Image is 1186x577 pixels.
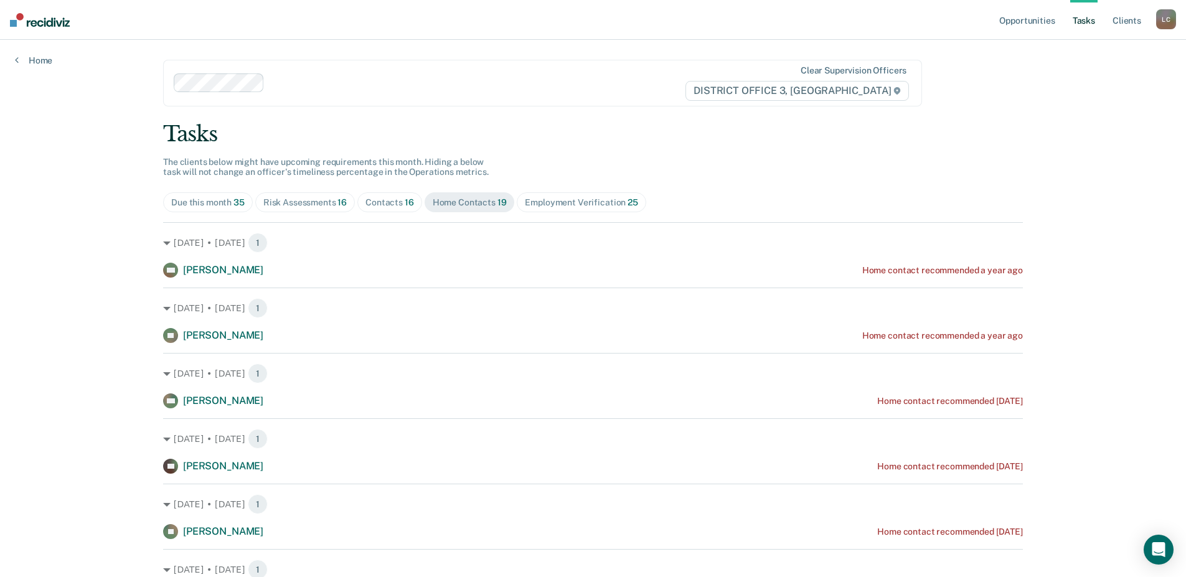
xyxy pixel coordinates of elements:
[248,364,268,383] span: 1
[497,197,507,207] span: 19
[801,65,906,76] div: Clear supervision officers
[1156,9,1176,29] div: L C
[183,525,263,537] span: [PERSON_NAME]
[183,395,263,406] span: [PERSON_NAME]
[163,429,1023,449] div: [DATE] • [DATE] 1
[183,264,263,276] span: [PERSON_NAME]
[248,233,268,253] span: 1
[248,494,268,514] span: 1
[525,197,638,208] div: Employment Verification
[163,298,1023,318] div: [DATE] • [DATE] 1
[433,197,507,208] div: Home Contacts
[15,55,52,66] a: Home
[163,121,1023,147] div: Tasks
[405,197,414,207] span: 16
[248,429,268,449] span: 1
[233,197,245,207] span: 35
[877,527,1023,537] div: Home contact recommended [DATE]
[171,197,245,208] div: Due this month
[263,197,347,208] div: Risk Assessments
[248,298,268,318] span: 1
[628,197,638,207] span: 25
[163,364,1023,383] div: [DATE] • [DATE] 1
[183,329,263,341] span: [PERSON_NAME]
[337,197,347,207] span: 16
[365,197,414,208] div: Contacts
[862,265,1023,276] div: Home contact recommended a year ago
[1144,535,1174,565] div: Open Intercom Messenger
[163,233,1023,253] div: [DATE] • [DATE] 1
[862,331,1023,341] div: Home contact recommended a year ago
[183,460,263,472] span: [PERSON_NAME]
[1156,9,1176,29] button: LC
[877,461,1023,472] div: Home contact recommended [DATE]
[10,13,70,27] img: Recidiviz
[163,494,1023,514] div: [DATE] • [DATE] 1
[685,81,909,101] span: DISTRICT OFFICE 3, [GEOGRAPHIC_DATA]
[163,157,489,177] span: The clients below might have upcoming requirements this month. Hiding a below task will not chang...
[877,396,1023,406] div: Home contact recommended [DATE]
